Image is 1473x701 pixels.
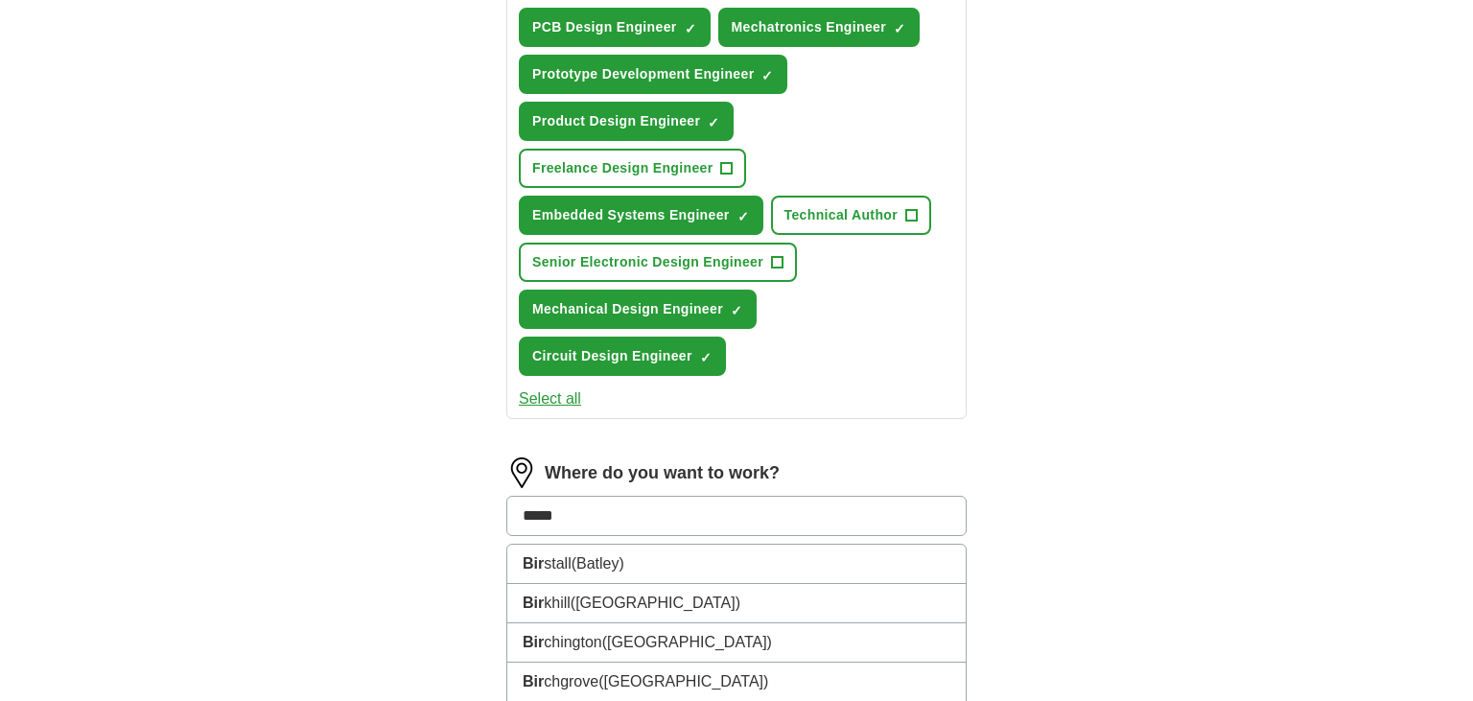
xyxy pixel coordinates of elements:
button: Embedded Systems Engineer✓ [519,196,763,235]
button: Senior Electronic Design Engineer [519,243,797,282]
span: Mechanical Design Engineer [532,299,723,319]
li: stall [507,545,966,584]
span: Technical Author [784,205,898,225]
span: ✓ [761,68,773,83]
button: Circuit Design Engineer✓ [519,337,726,376]
span: Product Design Engineer [532,111,700,131]
span: Embedded Systems Engineer [532,205,730,225]
span: Prototype Development Engineer [532,64,754,84]
strong: Bir [523,673,544,689]
span: PCB Design Engineer [532,17,677,37]
span: ✓ [894,21,905,36]
span: ✓ [700,350,712,365]
button: Technical Author [771,196,931,235]
span: (Batley) [572,555,624,572]
button: PCB Design Engineer✓ [519,8,711,47]
button: Prototype Development Engineer✓ [519,55,787,94]
strong: Bir [523,634,544,650]
button: Select all [519,387,581,410]
button: Freelance Design Engineer [519,149,746,188]
li: chington [507,623,966,663]
span: Mechatronics Engineer [732,17,886,37]
button: Product Design Engineer✓ [519,102,734,141]
button: Mechatronics Engineer✓ [718,8,920,47]
button: Mechanical Design Engineer✓ [519,290,757,329]
span: ✓ [685,21,696,36]
span: ([GEOGRAPHIC_DATA]) [598,673,768,689]
label: Where do you want to work? [545,460,780,486]
img: location.png [506,457,537,488]
span: ✓ [731,303,742,318]
li: khill [507,584,966,623]
strong: Bir [523,555,544,572]
span: ([GEOGRAPHIC_DATA]) [602,634,772,650]
strong: Bir [523,595,544,611]
span: ✓ [737,209,749,224]
span: Freelance Design Engineer [532,158,713,178]
span: Senior Electronic Design Engineer [532,252,763,272]
span: Circuit Design Engineer [532,346,692,366]
span: ([GEOGRAPHIC_DATA]) [571,595,740,611]
span: ✓ [708,115,719,130]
